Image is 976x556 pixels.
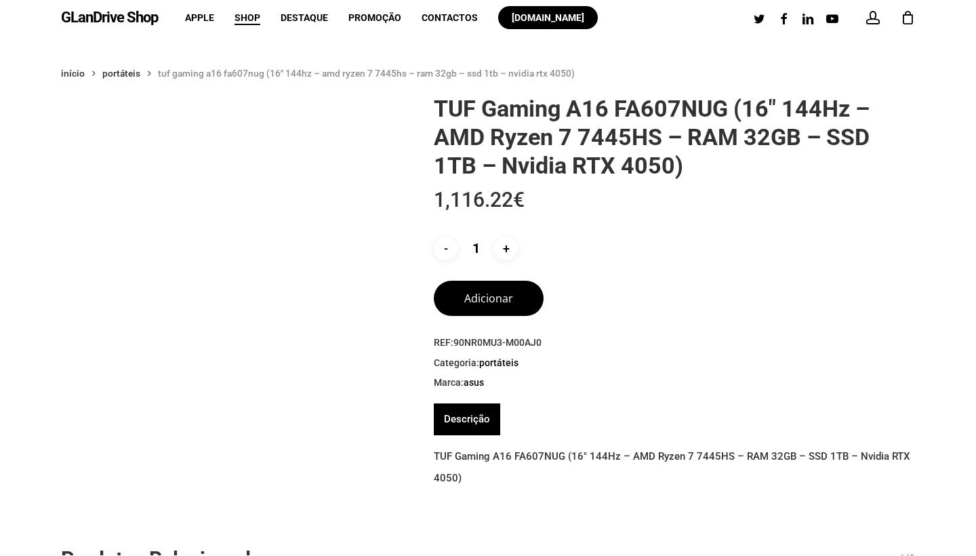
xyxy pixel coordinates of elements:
a: GLanDrive Shop [61,10,158,25]
span: Shop [235,12,260,23]
span: [DOMAIN_NAME] [512,12,584,23]
span: Marca: [434,376,915,390]
span: Apple [185,12,214,23]
a: Apple [185,13,214,22]
span: Contactos [422,12,478,23]
a: Início [61,67,85,79]
input: Product quantity [460,237,491,260]
span: € [513,188,525,212]
a: [DOMAIN_NAME] [498,13,598,22]
a: Portáteis [102,67,140,79]
button: Adicionar [434,281,544,316]
a: Promoção [348,13,401,22]
a: Shop [235,13,260,22]
a: Portáteis [479,357,518,369]
h1: TUF Gaming A16 FA607NUG (16″ 144Hz – AMD Ryzen 7 7445HS – RAM 32GB – SSD 1TB – Nvidia RTX 4050) [434,94,915,180]
a: Asus [464,376,484,389]
span: REF: [434,336,915,350]
a: Descrição [444,403,490,435]
a: Destaque [281,13,328,22]
p: TUF Gaming A16 FA607NUG (16″ 144Hz – AMD Ryzen 7 7445HS – RAM 32GB – SSD 1TB – Nvidia RTX 4050) [434,445,915,489]
span: 90NR0MU3-M00AJ0 [453,337,542,348]
span: TUF Gaming A16 FA607NUG (16″ 144Hz – AMD Ryzen 7 7445HS – RAM 32GB – SSD 1TB – Nvidia RTX 4050) [158,68,575,79]
bdi: 1,116.22 [434,188,525,212]
input: - [434,237,457,260]
span: Promoção [348,12,401,23]
span: Destaque [281,12,328,23]
a: Contactos [422,13,478,22]
span: Categoria: [434,357,915,370]
input: + [494,237,518,260]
